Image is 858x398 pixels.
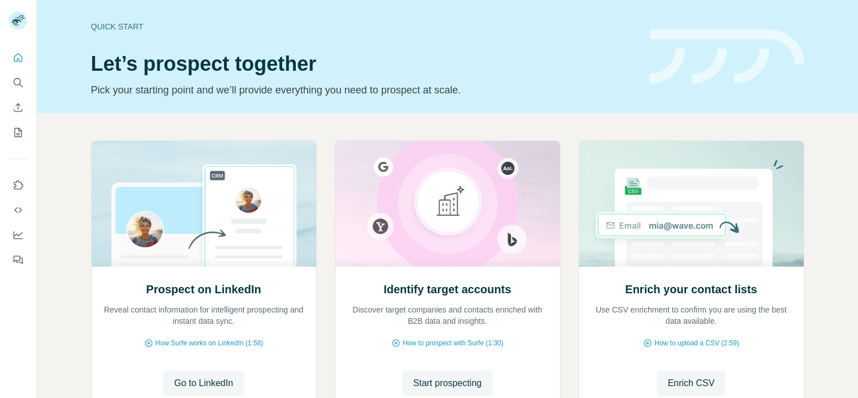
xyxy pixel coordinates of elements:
[9,72,27,93] button: Search
[9,225,27,245] button: Dashboard
[668,376,715,390] span: Enrich CSV
[9,97,27,118] button: Enrich CSV
[590,304,792,327] p: Use CSV enrichment to confirm you are using the best data available.
[163,371,244,396] button: Go to LinkedIn
[347,304,549,327] p: Discover target companies and contacts enriched with B2B data and insights.
[91,82,636,98] p: Pick your starting point and we’ll provide everything you need to prospect at scale.
[654,338,739,348] span: How to upload a CSV (2:59)
[9,200,27,220] button: Use Surfe API
[91,53,636,75] h1: Let’s prospect together
[9,175,27,195] button: Use Surfe on LinkedIn
[657,371,726,396] button: Enrich CSV
[174,376,233,390] span: Go to LinkedIn
[402,371,493,396] button: Start prospecting
[156,338,264,348] span: How Surfe works on LinkedIn (1:58)
[403,338,503,348] span: How to prospect with Surfe (1:30)
[9,122,27,143] button: My lists
[625,281,757,297] h2: Enrich your contact lists
[579,141,804,267] img: Enrich your contact lists
[650,29,804,84] img: banner
[383,281,511,297] h2: Identify target accounts
[103,304,305,327] p: Reveal contact information for intelligent prospecting and instant data sync.
[91,21,636,32] div: Quick start
[9,250,27,270] button: Feedback
[9,48,27,68] button: Quick start
[146,281,261,297] h2: Prospect on LinkedIn
[335,141,560,267] img: Identify target accounts
[413,376,482,390] span: Start prospecting
[91,141,317,267] img: Prospect on LinkedIn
